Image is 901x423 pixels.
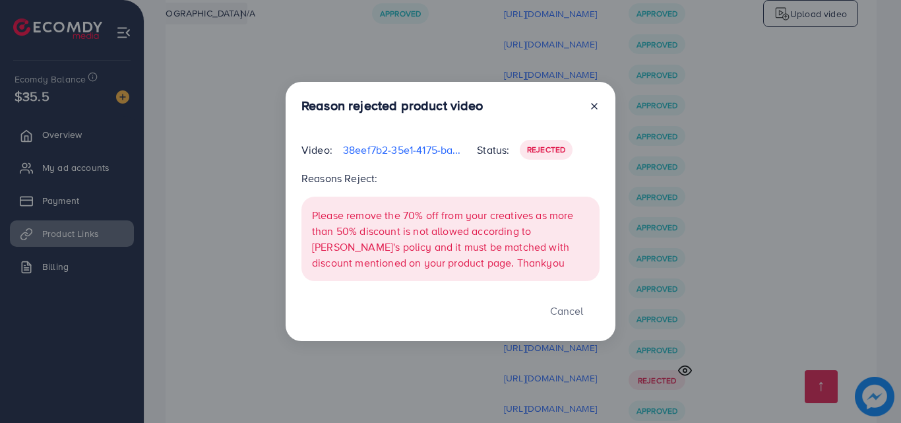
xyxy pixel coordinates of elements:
p: Please remove the 70% off from your creatives as more than 50% discount is not allowed according ... [312,207,589,271]
span: Rejected [527,144,565,155]
h3: Reason rejected product video [301,98,483,114]
p: Video: [301,142,332,158]
button: Cancel [534,297,600,325]
p: Status: [477,142,509,158]
p: 38eef7b2-35e1-4175-bae1-8c9954254814-1756206094595.mp4 [343,142,466,158]
p: Reasons Reject: [301,170,600,186]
